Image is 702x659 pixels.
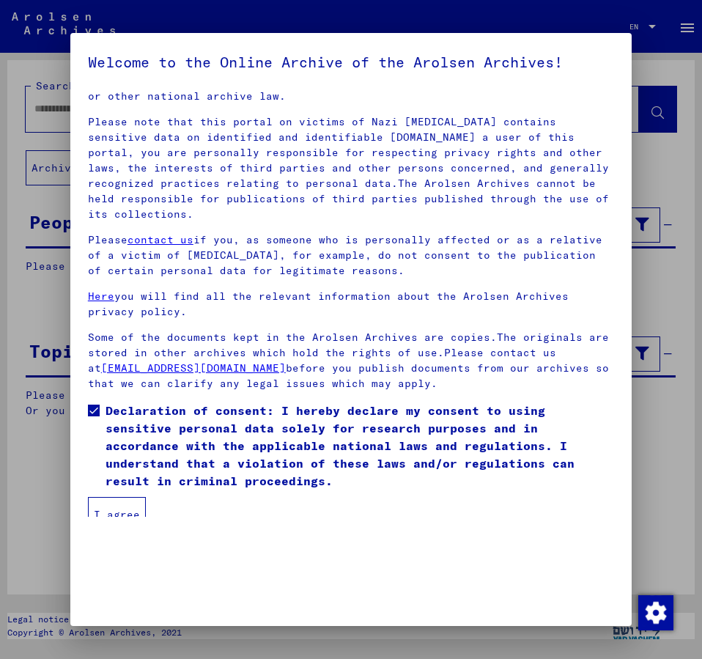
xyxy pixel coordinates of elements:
span: Declaration of consent: I hereby declare my consent to using sensitive personal data solely for r... [106,402,614,490]
p: Please if you, as someone who is personally affected or as a relative of a victim of [MEDICAL_DAT... [88,232,614,279]
button: I agree [88,497,146,532]
a: contact us [128,233,193,246]
p: Some of the documents kept in the Arolsen Archives are copies.The originals are stored in other a... [88,330,614,391]
img: Change consent [638,595,673,630]
p: Please note that this portal on victims of Nazi [MEDICAL_DATA] contains sensitive data on identif... [88,114,614,222]
div: Change consent [638,594,673,630]
h5: Welcome to the Online Archive of the Arolsen Archives! [88,51,614,74]
a: [EMAIL_ADDRESS][DOMAIN_NAME] [101,361,286,375]
a: Here [88,290,114,303]
p: you will find all the relevant information about the Arolsen Archives privacy policy. [88,289,614,320]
